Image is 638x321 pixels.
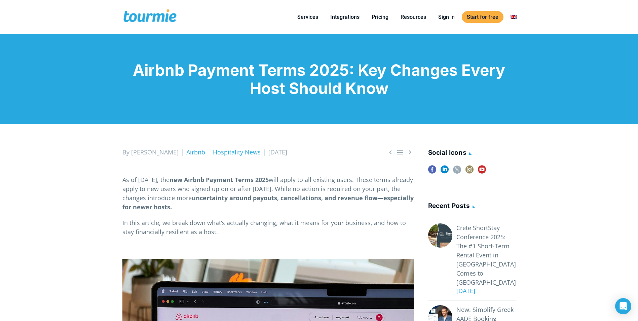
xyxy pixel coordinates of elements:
[456,223,516,287] a: Crete ShortStay Conference 2025: The #1 Short-Term Rental Event in [GEOGRAPHIC_DATA] Comes to [GE...
[170,176,269,184] strong: new Airbnb Payment Terms 2025
[122,148,179,156] span: By [PERSON_NAME]
[122,175,414,212] p: As of [DATE], the will apply to all existing users. These terms already apply to new users who si...
[452,286,516,295] div: [DATE]
[386,148,395,156] span: Previous post
[462,11,503,23] a: Start for free
[478,166,486,178] a: youtube
[386,148,395,156] a: 
[292,13,323,21] a: Services
[186,148,205,156] a: Airbnb
[406,148,414,156] span: Next post
[465,166,474,178] a: instagram
[396,148,404,156] a: 
[428,201,516,212] h4: Recent posts
[441,166,449,178] a: linkedin
[615,298,631,314] div: Open Intercom Messenger
[122,218,414,237] p: In this article, we break down what’s actually changing, what it means for your business, and how...
[268,148,287,156] span: [DATE]
[428,166,436,178] a: facebook
[453,166,461,178] a: twitter
[367,13,393,21] a: Pricing
[406,148,414,156] a: 
[396,13,431,21] a: Resources
[122,194,414,211] strong: uncertainty around payouts, cancellations, and revenue flow—especially for newer hosts.
[325,13,365,21] a: Integrations
[428,148,516,159] h4: social icons
[213,148,261,156] a: Hospitality News
[433,13,460,21] a: Sign in
[122,61,516,97] h1: Airbnb Payment Terms 2025: Key Changes Every Host Should Know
